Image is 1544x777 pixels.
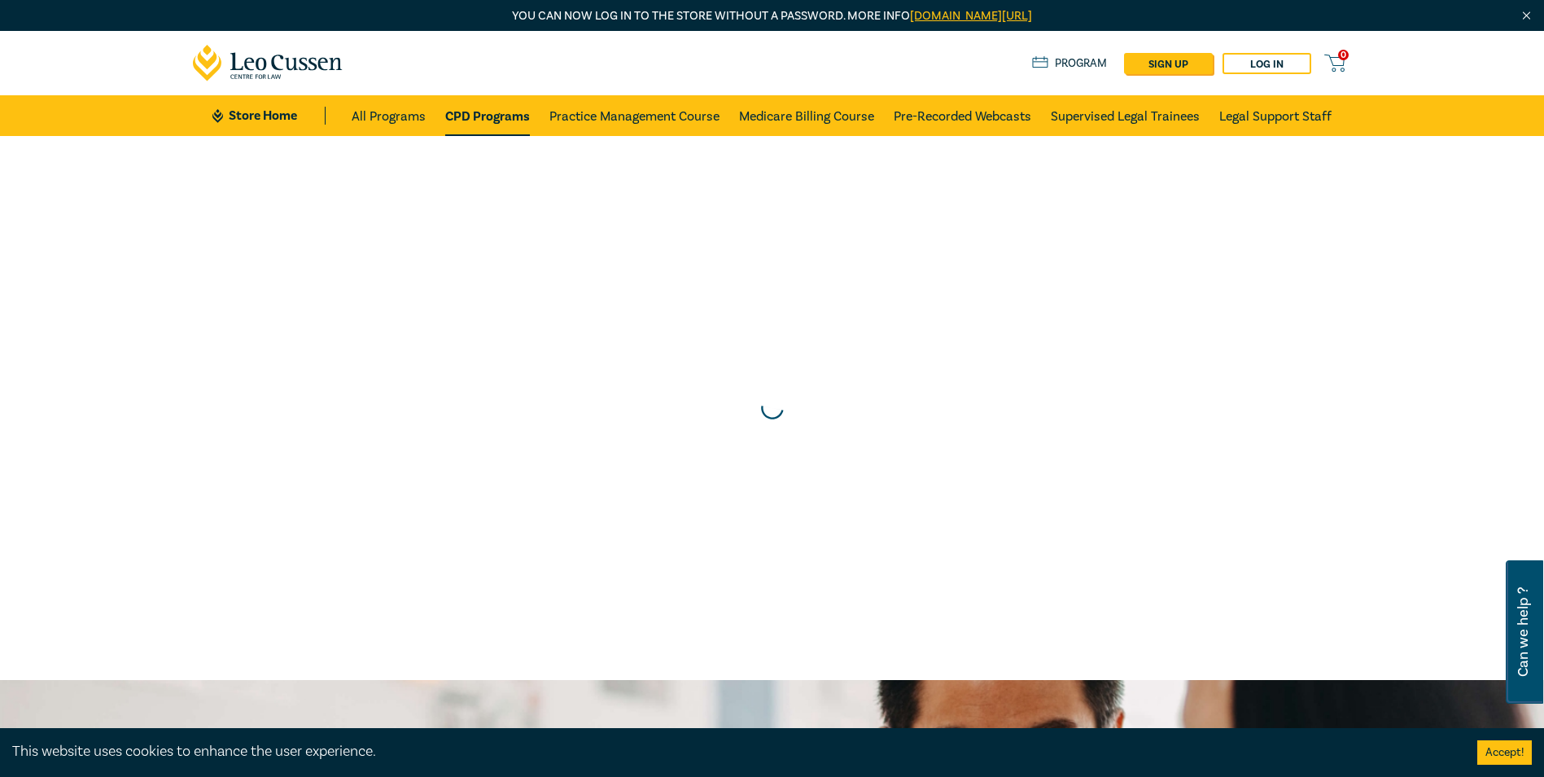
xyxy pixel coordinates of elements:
[1477,740,1532,765] button: Accept cookies
[212,107,326,125] a: Store Home
[549,95,720,136] a: Practice Management Course
[739,95,874,136] a: Medicare Billing Course
[894,95,1031,136] a: Pre-Recorded Webcasts
[1124,53,1213,74] a: sign up
[445,95,530,136] a: CPD Programs
[1051,95,1200,136] a: Supervised Legal Trainees
[1032,55,1108,72] a: Program
[1338,50,1349,60] span: 0
[12,741,1453,762] div: This website uses cookies to enhance the user experience.
[1520,9,1533,23] img: Close
[352,95,426,136] a: All Programs
[1516,570,1531,694] span: Can we help ?
[1223,53,1311,74] a: Log in
[1219,95,1332,136] a: Legal Support Staff
[910,8,1032,24] a: [DOMAIN_NAME][URL]
[193,7,1352,25] p: You can now log in to the store without a password. More info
